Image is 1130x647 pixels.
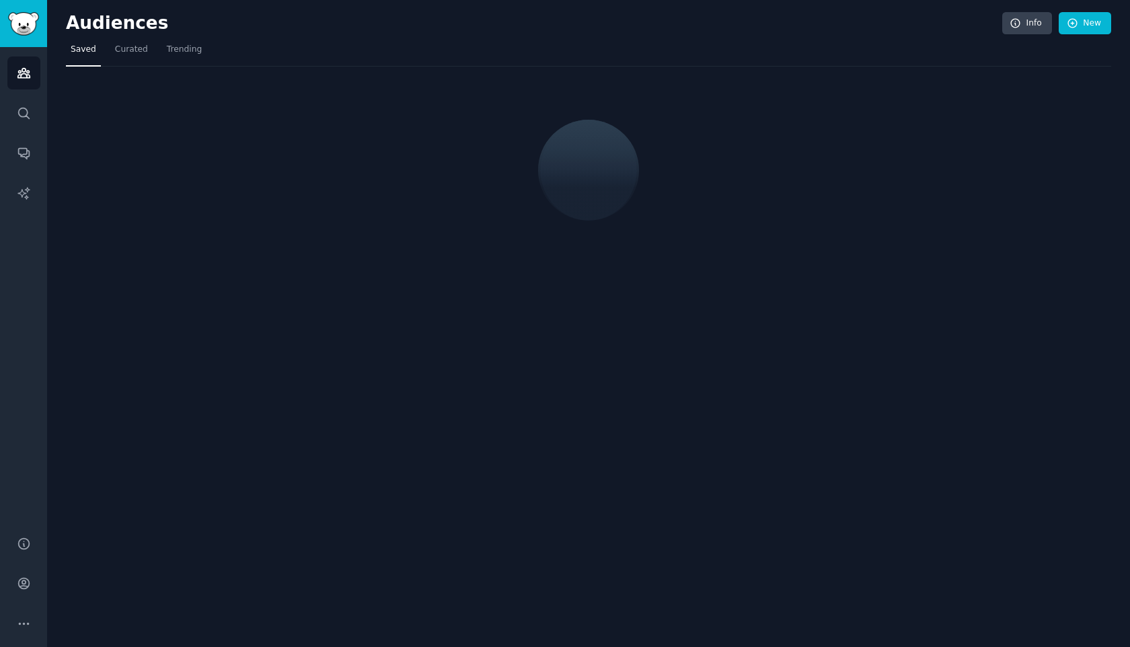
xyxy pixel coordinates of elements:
[167,44,202,56] span: Trending
[71,44,96,56] span: Saved
[1059,12,1111,35] a: New
[66,39,101,67] a: Saved
[8,12,39,36] img: GummySearch logo
[162,39,206,67] a: Trending
[66,13,1002,34] h2: Audiences
[110,39,153,67] a: Curated
[1002,12,1052,35] a: Info
[115,44,148,56] span: Curated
